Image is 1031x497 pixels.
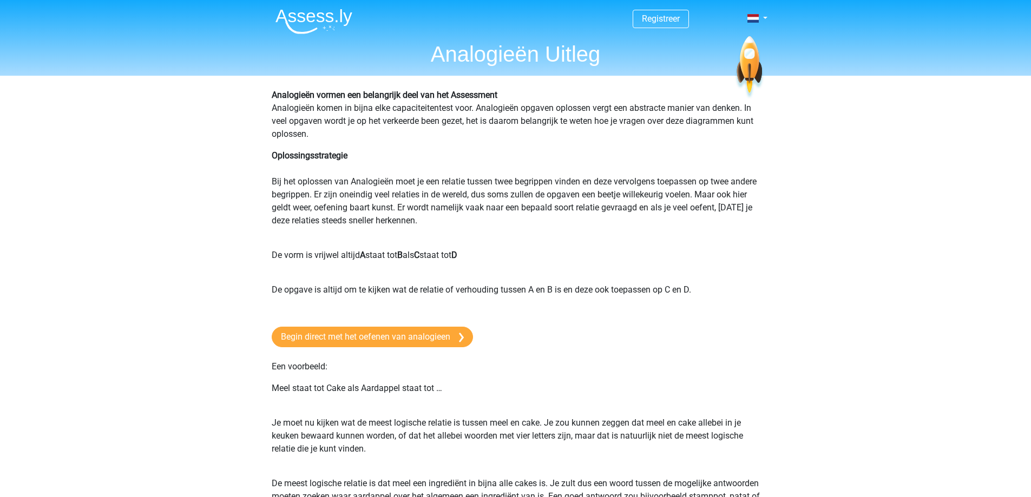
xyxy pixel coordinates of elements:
p: De vorm is vrijwel altijd staat tot als staat tot [272,249,760,275]
p: Bij het oplossen van Analogieën moet je een relatie tussen twee begrippen vinden en deze vervolge... [272,149,760,240]
b: Oplossingsstrategie [272,150,347,161]
p: Analogieën komen in bijna elke capaciteitentest voor. Analogieën opgaven oplossen vergt een abstr... [272,89,760,141]
a: Registreer [642,14,680,24]
b: C [414,250,419,260]
img: Assessly [275,9,352,34]
p: Meel staat tot Cake als Aardappel staat tot … [272,382,760,408]
b: A [360,250,365,260]
p: De opgave is altijd om te kijken wat de relatie of verhouding tussen A en B is en deze ook toepas... [272,283,760,309]
h1: Analogieën Uitleg [267,41,765,67]
img: arrow-right.e5bd35279c78.svg [459,333,464,342]
img: spaceship.7d73109d6933.svg [734,36,764,100]
a: Begin direct met het oefenen van analogieen [272,327,473,347]
b: D [451,250,457,260]
p: Je moet nu kijken wat de meest logische relatie is tussen meel en cake. Je zou kunnen zeggen dat ... [272,416,760,468]
p: Een voorbeeld: [272,360,760,373]
b: B [397,250,403,260]
b: Analogieën vormen een belangrijk deel van het Assessment [272,90,497,100]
